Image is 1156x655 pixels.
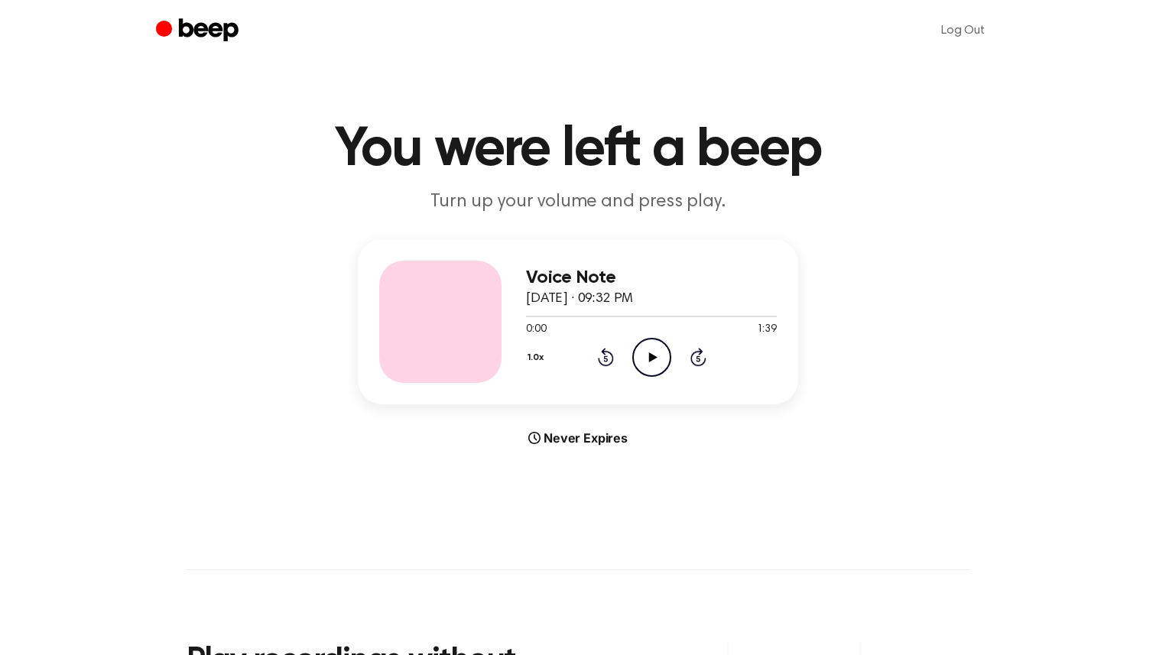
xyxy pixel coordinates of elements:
button: 1.0x [526,345,550,371]
span: 1:39 [757,322,777,338]
span: 0:00 [526,322,546,338]
div: Never Expires [358,429,798,447]
h3: Voice Note [526,268,777,288]
h1: You were left a beep [187,122,969,177]
span: [DATE] · 09:32 PM [526,292,633,306]
a: Log Out [926,12,1000,49]
a: Beep [156,16,242,46]
p: Turn up your volume and press play. [284,190,872,215]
